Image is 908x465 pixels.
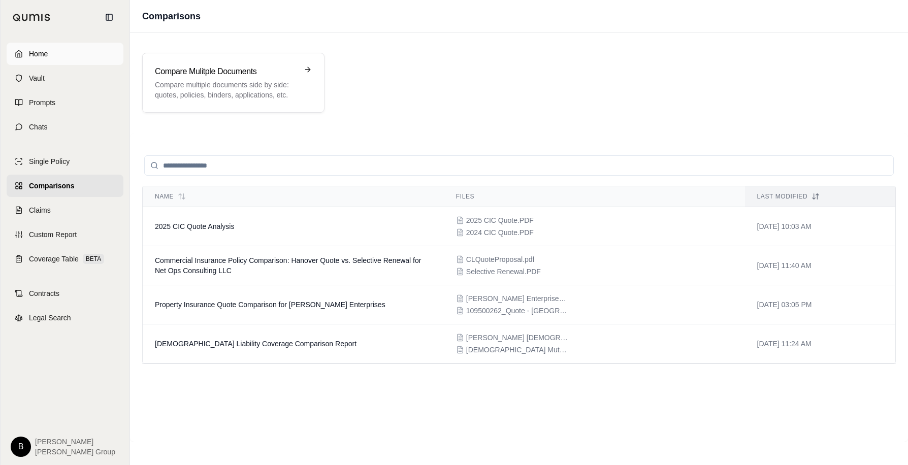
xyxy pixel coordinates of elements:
[29,122,48,132] span: Chats
[7,116,123,138] a: Chats
[35,447,115,457] span: [PERSON_NAME] Group
[466,215,534,225] span: 2025 CIC Quote.PDF
[466,227,534,238] span: 2024 CIC Quote.PDF
[29,156,70,167] span: Single Policy
[466,345,568,355] span: Mennonite Mutual Pleasant Hill Baptist.PDF
[466,306,568,316] span: 109500262_Quote - Avondale Property - Hothem - for.PDF
[29,229,77,240] span: Custom Report
[7,223,123,246] a: Custom Report
[757,192,883,201] div: Last modified
[29,181,74,191] span: Comparisons
[7,91,123,114] a: Prompts
[745,285,895,324] td: [DATE] 03:05 PM
[7,307,123,329] a: Legal Search
[155,80,298,100] p: Compare multiple documents side by side: quotes, policies, binders, applications, etc.
[83,254,104,264] span: BETA
[29,254,79,264] span: Coverage Table
[466,333,568,343] span: Glatfelter Pleasant Hill Baptist Church.PDF
[29,288,59,298] span: Contracts
[466,254,535,264] span: CLQuoteProposal.pdf
[444,186,745,207] th: Files
[745,207,895,246] td: [DATE] 10:03 AM
[13,14,51,21] img: Qumis Logo
[101,9,117,25] button: Collapse sidebar
[7,248,123,270] a: Coverage TableBETA
[35,437,115,447] span: [PERSON_NAME]
[7,67,123,89] a: Vault
[142,9,201,23] h1: Comparisons
[11,437,31,457] div: B
[466,293,568,304] span: Hothem Enterprises Quote MQ05064723-000_QP_LizCast.PDF
[745,324,895,363] td: [DATE] 11:24 AM
[29,313,71,323] span: Legal Search
[7,199,123,221] a: Claims
[155,301,385,309] span: Property Insurance Quote Comparison for Hothem Enterprises
[29,73,45,83] span: Vault
[155,65,298,78] h3: Compare Mulitple Documents
[29,205,51,215] span: Claims
[745,246,895,285] td: [DATE] 11:40 AM
[155,222,234,230] span: 2025 CIC Quote Analysis
[7,282,123,305] a: Contracts
[155,256,421,275] span: Commercial Insurance Policy Comparison: Hanover Quote vs. Selective Renewal for Net Ops Consultin...
[155,340,356,348] span: Pleasant Hill Baptist Church Liability Coverage Comparison Report
[7,175,123,197] a: Comparisons
[155,192,432,201] div: Name
[466,267,541,277] span: Selective Renewal.PDF
[29,49,48,59] span: Home
[7,150,123,173] a: Single Policy
[7,43,123,65] a: Home
[29,97,55,108] span: Prompts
